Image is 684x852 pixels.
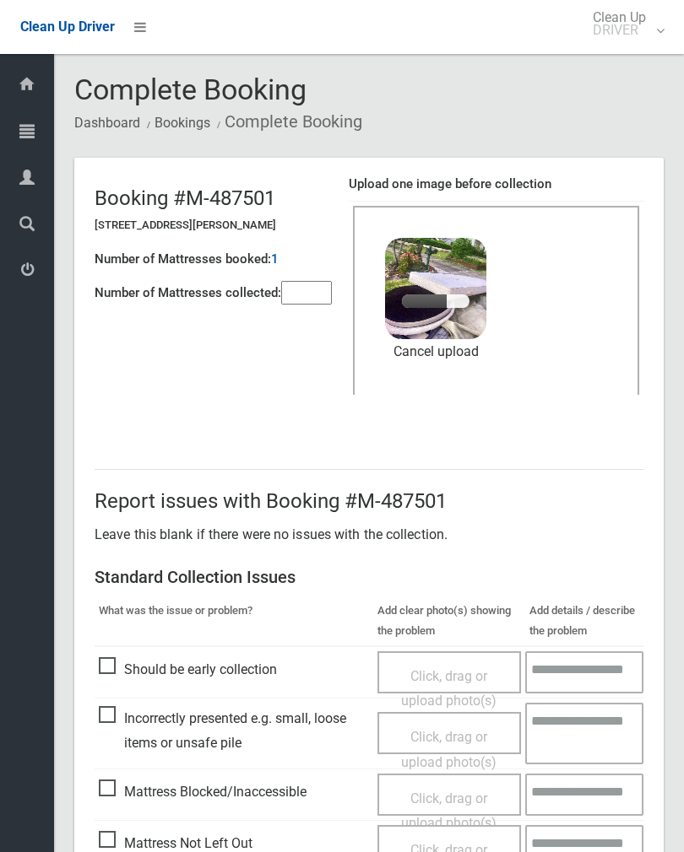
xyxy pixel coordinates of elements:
[584,11,663,36] span: Clean Up
[271,252,279,267] h4: 1
[373,596,526,646] th: Add clear photo(s) showing the problem
[74,115,140,131] a: Dashboard
[95,286,281,300] h4: Number of Mattresses collected:
[99,657,277,682] span: Should be early collection
[95,522,643,547] p: Leave this blank if there were no issues with the collection.
[385,339,486,364] a: Cancel upload
[95,596,373,646] th: What was the issue or problem?
[95,252,271,267] h4: Number of Mattresses booked:
[155,115,210,131] a: Bookings
[349,177,643,191] h4: Upload one image before collection
[95,219,332,231] h5: [STREET_ADDRESS][PERSON_NAME]
[213,106,362,138] li: Complete Booking
[20,14,115,40] a: Clean Up Driver
[95,187,332,209] h2: Booking #M-487501
[525,596,643,646] th: Add details / describe the problem
[401,729,497,770] span: Click, drag or upload photo(s)
[95,568,643,586] h3: Standard Collection Issues
[20,19,115,35] span: Clean Up Driver
[99,706,369,756] span: Incorrectly presented e.g. small, loose items or unsafe pile
[401,668,497,709] span: Click, drag or upload photo(s)
[95,490,643,512] h2: Report issues with Booking #M-487501
[99,779,307,805] span: Mattress Blocked/Inaccessible
[401,790,497,832] span: Click, drag or upload photo(s)
[74,73,307,106] span: Complete Booking
[593,24,646,36] small: DRIVER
